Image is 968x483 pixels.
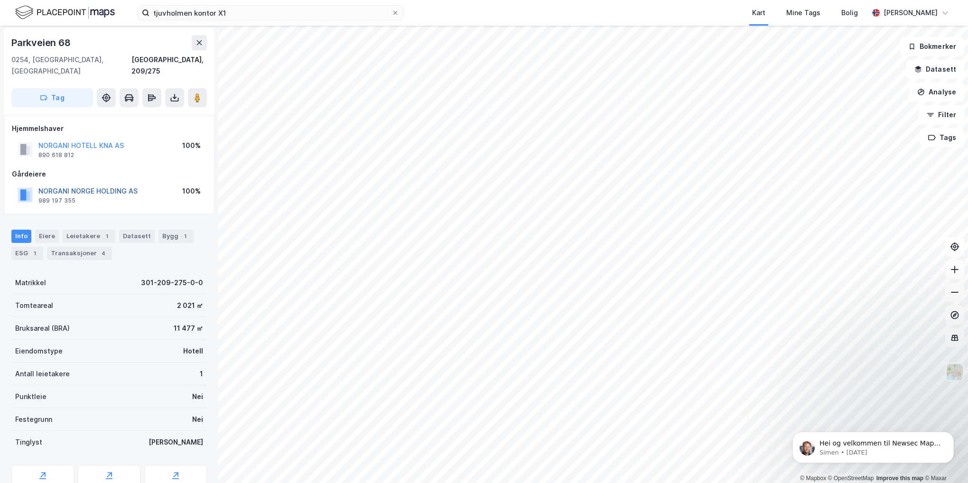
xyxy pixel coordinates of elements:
button: Datasett [906,60,964,79]
div: 1 [200,368,203,380]
button: Bokmerker [900,37,964,56]
div: 1 [30,249,39,258]
button: Filter [919,105,964,124]
div: Antall leietakere [15,368,70,380]
div: 100% [182,140,201,151]
button: Tag [11,88,93,107]
div: 301-209-275-0-0 [141,277,203,288]
div: Bruksareal (BRA) [15,323,70,334]
a: OpenStreetMap [828,475,874,482]
div: Eiendomstype [15,345,63,357]
iframe: Intercom notifications message [778,412,968,478]
div: 11 477 ㎡ [174,323,203,334]
div: 890 618 812 [38,151,74,159]
div: Nei [192,391,203,402]
div: Kart [752,7,765,19]
div: 989 197 355 [38,197,75,204]
div: Tinglyst [15,437,42,448]
img: Z [946,363,964,381]
div: Matrikkel [15,277,46,288]
div: Info [11,230,31,243]
div: Bolig [841,7,858,19]
div: 4 [99,249,108,258]
div: 100% [182,186,201,197]
button: Analyse [909,83,964,102]
div: Datasett [119,230,155,243]
div: 2 021 ㎡ [177,300,203,311]
div: Eiere [35,230,59,243]
div: [PERSON_NAME] [149,437,203,448]
div: ESG [11,247,43,260]
div: Festegrunn [15,414,52,425]
div: Punktleie [15,391,47,402]
div: [PERSON_NAME] [884,7,938,19]
button: Tags [920,128,964,147]
div: Gårdeiere [12,168,206,180]
a: Improve this map [876,475,923,482]
div: [GEOGRAPHIC_DATA], 209/275 [131,54,207,77]
div: Transaksjoner [47,247,112,260]
div: Nei [192,414,203,425]
div: 1 [102,232,112,241]
input: Søk på adresse, matrikkel, gårdeiere, leietakere eller personer [149,6,391,20]
div: 1 [180,232,190,241]
div: Mine Tags [786,7,820,19]
div: Bygg [158,230,194,243]
div: Hotell [183,345,203,357]
div: Parkveien 68 [11,35,73,50]
img: logo.f888ab2527a4732fd821a326f86c7f29.svg [15,4,115,21]
div: Tomteareal [15,300,53,311]
div: Leietakere [63,230,115,243]
div: Hjemmelshaver [12,123,206,134]
div: 0254, [GEOGRAPHIC_DATA], [GEOGRAPHIC_DATA] [11,54,131,77]
a: Mapbox [800,475,826,482]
